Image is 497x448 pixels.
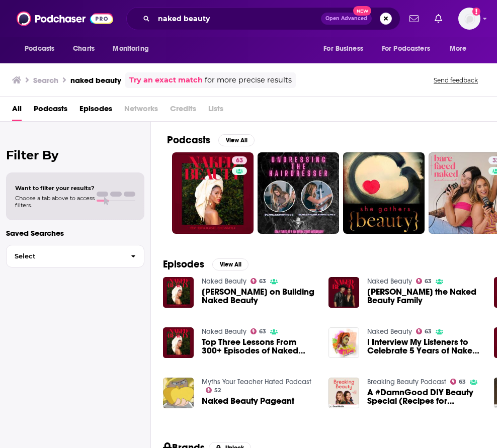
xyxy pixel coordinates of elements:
[328,277,359,308] img: Sir John Joins the Naked Beauty Family
[70,75,121,85] h3: naked beauty
[124,101,158,121] span: Networks
[416,328,432,334] a: 63
[79,101,112,121] a: Episodes
[17,9,113,28] img: Podchaser - Follow, Share and Rate Podcasts
[202,378,311,386] a: Myths Your Teacher Hated Podcast
[443,39,479,58] button: open menu
[208,101,223,121] span: Lists
[328,378,359,408] img: A #DamnGood DIY Beauty Special (Recipes for Skincare, Haircare and More!) Featuring Naked Beauty ...
[458,8,480,30] img: User Profile
[106,39,161,58] button: open menu
[202,338,316,355] a: Top Three Lessons From 300+ Episodes of Naked Beauty
[206,387,221,393] a: 52
[328,327,359,358] img: I Interview My Listeners to Celebrate 5 Years of Naked Beauty
[170,101,196,121] span: Credits
[167,134,210,146] h2: Podcasts
[205,74,292,86] span: for more precise results
[251,328,267,334] a: 63
[259,329,266,334] span: 63
[167,134,255,146] a: PodcastsView All
[15,195,95,209] span: Choose a tab above to access filters.
[367,277,412,286] a: Naked Beauty
[113,42,148,56] span: Monitoring
[6,245,144,267] button: Select
[6,228,144,238] p: Saved Searches
[458,8,480,30] span: Logged in as nicole.koremenos
[73,42,95,56] span: Charts
[321,13,372,25] button: Open AdvancedNew
[325,16,367,21] span: Open Advanced
[126,7,400,30] div: Search podcasts, credits, & more...
[214,388,221,393] span: 52
[7,253,123,259] span: Select
[66,39,101,58] a: Charts
[202,327,246,336] a: Naked Beauty
[34,101,67,121] a: Podcasts
[450,379,466,385] a: 63
[259,279,266,284] span: 63
[425,279,432,284] span: 63
[236,156,243,166] span: 63
[458,8,480,30] button: Show profile menu
[459,380,466,384] span: 63
[472,8,480,16] svg: Add a profile image
[367,288,482,305] span: [PERSON_NAME] the Naked Beauty Family
[232,156,247,164] a: 63
[6,148,144,162] h2: Filter By
[425,329,432,334] span: 63
[367,388,482,405] a: A #DamnGood DIY Beauty Special (Recipes for Skincare, Haircare and More!) Featuring Naked Beauty ...
[367,338,482,355] a: I Interview My Listeners to Celebrate 5 Years of Naked Beauty
[163,258,204,271] h2: Episodes
[316,39,376,58] button: open menu
[25,42,54,56] span: Podcasts
[382,42,430,56] span: For Podcasters
[129,74,203,86] a: Try an exact match
[202,397,294,405] a: Naked Beauty Pageant
[450,42,467,56] span: More
[405,10,423,27] a: Show notifications dropdown
[202,288,316,305] a: Brooke Devard on Building Naked Beauty
[353,6,371,16] span: New
[15,185,95,192] span: Want to filter your results?
[163,277,194,308] img: Brooke Devard on Building Naked Beauty
[33,75,58,85] h3: Search
[431,76,481,84] button: Send feedback
[172,152,254,234] a: 63
[218,134,255,146] button: View All
[163,327,194,358] img: Top Three Lessons From 300+ Episodes of Naked Beauty
[431,10,446,27] a: Show notifications dropdown
[212,258,248,271] button: View All
[154,11,321,27] input: Search podcasts, credits, & more...
[202,277,246,286] a: Naked Beauty
[163,258,248,271] a: EpisodesView All
[375,39,445,58] button: open menu
[416,278,432,284] a: 63
[163,378,194,408] img: Naked Beauty Pageant
[12,101,22,121] a: All
[323,42,363,56] span: For Business
[202,288,316,305] span: [PERSON_NAME] on Building Naked Beauty
[367,288,482,305] a: Sir John Joins the Naked Beauty Family
[251,278,267,284] a: 63
[367,327,412,336] a: Naked Beauty
[18,39,67,58] button: open menu
[367,378,446,386] a: Breaking Beauty Podcast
